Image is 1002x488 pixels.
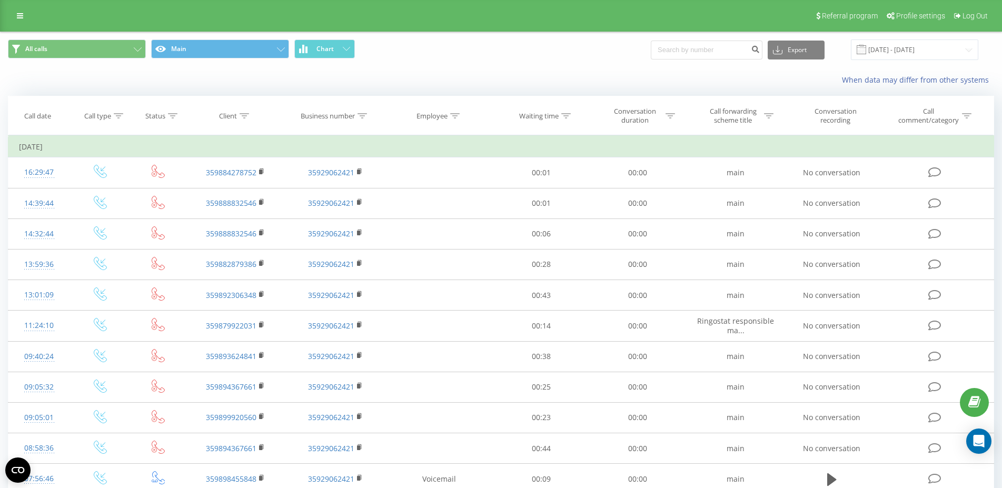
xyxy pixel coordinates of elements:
[697,316,774,335] span: Ringostat responsible ma...
[803,198,860,208] span: No conversation
[898,107,959,125] div: Call comment/category
[308,412,354,422] a: 35929062421
[493,249,590,280] td: 00:28
[589,402,686,433] td: 00:00
[219,112,237,121] div: Client
[19,254,59,275] div: 13:59:36
[686,402,786,433] td: main
[589,157,686,188] td: 00:00
[308,474,354,484] a: 35929062421
[589,372,686,402] td: 00:00
[206,321,256,331] a: 359879922031
[493,280,590,311] td: 00:43
[493,372,590,402] td: 00:25
[589,280,686,311] td: 00:00
[607,107,663,125] div: Conversation duration
[589,218,686,249] td: 00:00
[206,382,256,392] a: 359894367661
[206,198,256,208] a: 359888832546
[206,259,256,269] a: 359882879386
[19,315,59,336] div: 11:24:10
[589,188,686,218] td: 00:00
[686,341,786,372] td: main
[308,351,354,361] a: 35929062421
[493,311,590,341] td: 00:14
[308,382,354,392] a: 35929062421
[803,351,860,361] span: No conversation
[589,341,686,372] td: 00:00
[206,412,256,422] a: 359899920560
[19,407,59,428] div: 09:05:01
[966,429,991,454] div: Open Intercom Messenger
[801,107,870,125] div: Conversation recording
[206,474,256,484] a: 359898455848
[151,39,289,58] button: Main
[308,167,354,177] a: 35929062421
[206,228,256,238] a: 359888832546
[5,457,31,483] button: Open CMP widget
[19,377,59,397] div: 09:05:32
[686,218,786,249] td: main
[25,45,47,53] span: All calls
[316,45,334,53] span: Chart
[19,162,59,183] div: 16:29:47
[686,372,786,402] td: main
[19,438,59,459] div: 08:58:36
[493,188,590,218] td: 00:01
[294,39,355,58] button: Chart
[308,228,354,238] a: 35929062421
[686,249,786,280] td: main
[803,412,860,422] span: No conversation
[308,443,354,453] a: 35929062421
[589,311,686,341] td: 00:00
[308,259,354,269] a: 35929062421
[589,433,686,464] td: 00:00
[803,321,860,331] span: No conversation
[896,12,945,20] span: Profile settings
[803,382,860,392] span: No conversation
[493,218,590,249] td: 00:06
[24,112,51,121] div: Call date
[206,351,256,361] a: 359893624841
[493,433,590,464] td: 00:44
[803,443,860,453] span: No conversation
[803,259,860,269] span: No conversation
[19,224,59,244] div: 14:32:44
[493,157,590,188] td: 00:01
[493,402,590,433] td: 00:23
[822,12,878,20] span: Referral program
[768,41,825,59] button: Export
[589,249,686,280] td: 00:00
[686,188,786,218] td: main
[19,346,59,367] div: 09:40:24
[803,290,860,300] span: No conversation
[686,280,786,311] td: main
[308,321,354,331] a: 35929062421
[686,157,786,188] td: main
[8,39,146,58] button: All calls
[19,193,59,214] div: 14:39:44
[206,290,256,300] a: 359892306348
[8,136,994,157] td: [DATE]
[651,41,762,59] input: Search by number
[308,290,354,300] a: 35929062421
[301,112,355,121] div: Business number
[145,112,165,121] div: Status
[493,341,590,372] td: 00:38
[308,198,354,208] a: 35929062421
[803,228,860,238] span: No conversation
[686,433,786,464] td: main
[19,285,59,305] div: 13:01:09
[84,112,111,121] div: Call type
[842,75,994,85] a: When data may differ from other systems
[519,112,559,121] div: Waiting time
[206,167,256,177] a: 359884278752
[803,167,860,177] span: No conversation
[705,107,761,125] div: Call forwarding scheme title
[963,12,988,20] span: Log Out
[416,112,448,121] div: Employee
[206,443,256,453] a: 359894367661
